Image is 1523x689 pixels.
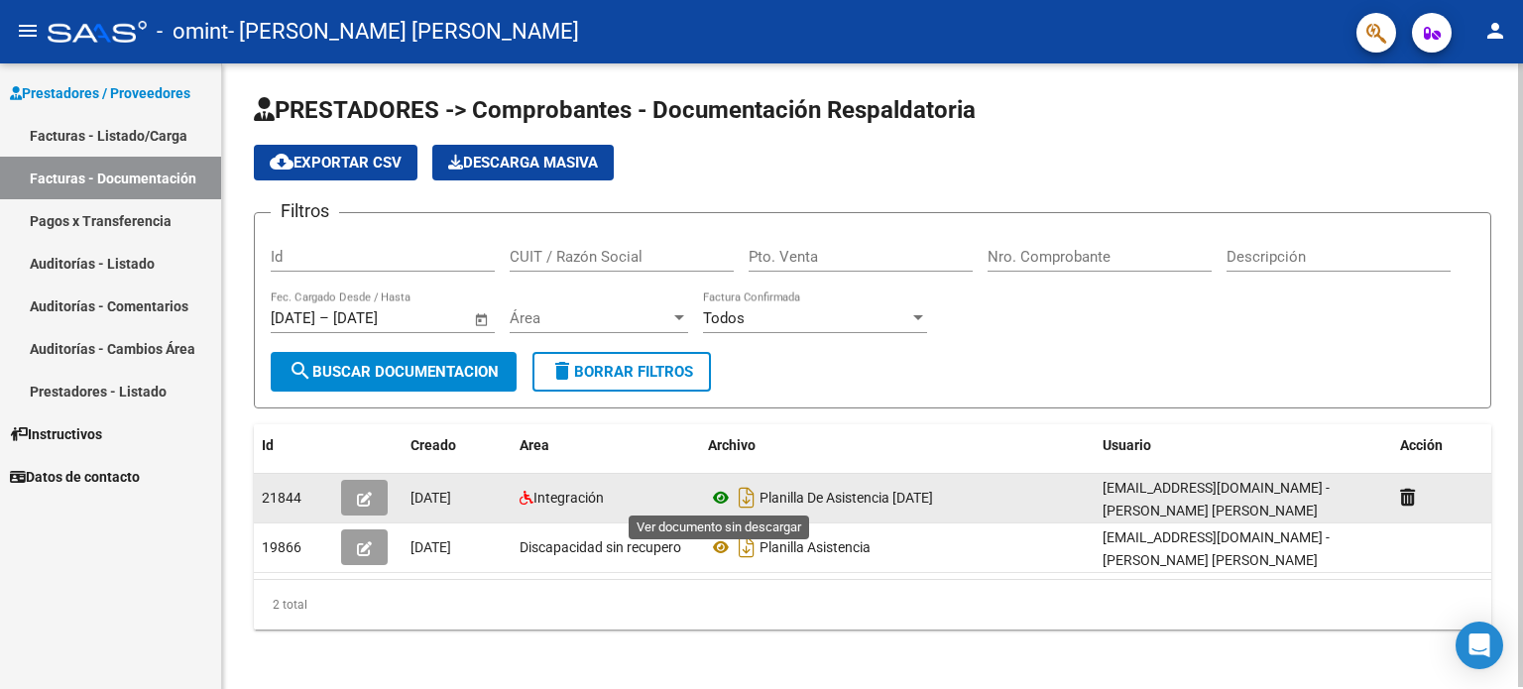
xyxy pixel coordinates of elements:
[734,531,760,563] i: Descargar documento
[1103,437,1151,453] span: Usuario
[254,96,976,124] span: PRESTADORES -> Comprobantes - Documentación Respaldatoria
[760,490,933,506] span: Planilla De Asistencia [DATE]
[403,424,512,467] datatable-header-cell: Creado
[1456,622,1503,669] div: Open Intercom Messenger
[533,490,604,506] span: Integración
[410,539,451,555] span: [DATE]
[550,359,574,383] mat-icon: delete
[700,424,1095,467] datatable-header-cell: Archivo
[703,309,745,327] span: Todos
[520,437,549,453] span: Area
[10,423,102,445] span: Instructivos
[262,539,301,555] span: 19866
[254,424,333,467] datatable-header-cell: Id
[16,19,40,43] mat-icon: menu
[10,82,190,104] span: Prestadores / Proveedores
[510,309,670,327] span: Área
[520,539,681,555] span: Discapacidad sin recupero
[1392,424,1491,467] datatable-header-cell: Acción
[1483,19,1507,43] mat-icon: person
[1103,529,1330,568] span: [EMAIL_ADDRESS][DOMAIN_NAME] - [PERSON_NAME] [PERSON_NAME]
[410,437,456,453] span: Creado
[262,490,301,506] span: 21844
[471,308,494,331] button: Open calendar
[157,10,228,54] span: - omint
[1095,424,1392,467] datatable-header-cell: Usuario
[432,145,614,180] app-download-masive: Descarga masiva de comprobantes (adjuntos)
[271,352,517,392] button: Buscar Documentacion
[10,466,140,488] span: Datos de contacto
[550,363,693,381] span: Borrar Filtros
[734,482,760,514] i: Descargar documento
[448,154,598,172] span: Descarga Masiva
[270,150,293,173] mat-icon: cloud_download
[262,437,274,453] span: Id
[333,309,429,327] input: End date
[289,359,312,383] mat-icon: search
[708,437,756,453] span: Archivo
[1400,437,1443,453] span: Acción
[289,363,499,381] span: Buscar Documentacion
[270,154,402,172] span: Exportar CSV
[512,424,700,467] datatable-header-cell: Area
[410,490,451,506] span: [DATE]
[432,145,614,180] button: Descarga Masiva
[254,145,417,180] button: Exportar CSV
[271,197,339,225] h3: Filtros
[760,539,871,555] span: Planilla Asistencia
[271,309,315,327] input: Start date
[319,309,329,327] span: –
[532,352,711,392] button: Borrar Filtros
[254,580,1491,630] div: 2 total
[1103,480,1330,518] span: [EMAIL_ADDRESS][DOMAIN_NAME] - [PERSON_NAME] [PERSON_NAME]
[228,10,579,54] span: - [PERSON_NAME] [PERSON_NAME]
